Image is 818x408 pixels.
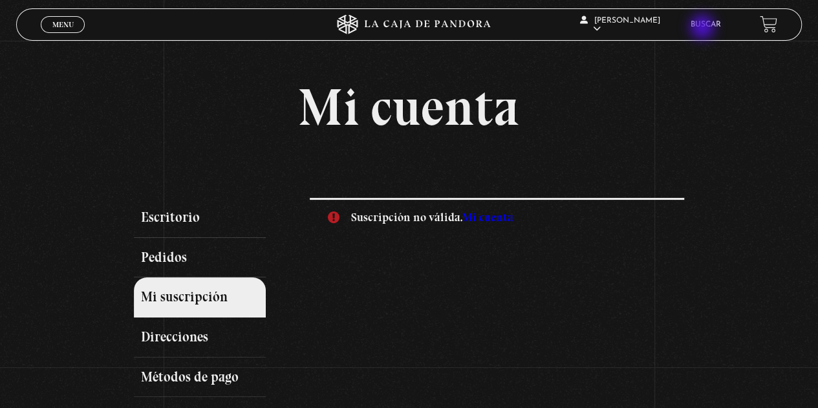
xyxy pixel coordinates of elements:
a: Pedidos [134,238,266,278]
div: Suscripción no válida. [310,198,683,235]
h1: Mi cuenta [134,81,683,133]
span: Cerrar [48,31,78,40]
a: Escritorio [134,198,266,238]
a: Buscar [691,21,721,28]
a: Mi suscripción [134,277,266,317]
a: View your shopping cart [760,16,777,33]
span: Menu [52,21,74,28]
a: Métodos de pago [134,358,266,398]
span: [PERSON_NAME] [580,17,660,33]
a: Direcciones [134,317,266,358]
a: Mi cuenta [462,210,513,224]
